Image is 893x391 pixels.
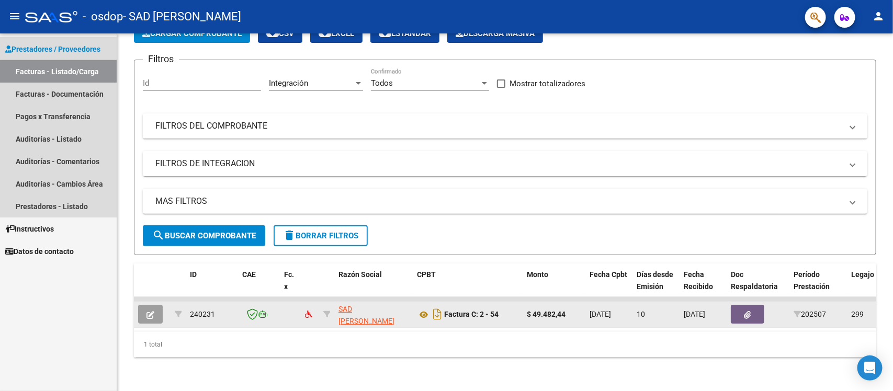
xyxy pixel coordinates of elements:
datatable-header-cell: Razón Social [334,263,413,309]
datatable-header-cell: Período Prestación [789,263,847,309]
datatable-header-cell: ID [186,263,238,309]
span: 240231 [190,310,215,318]
span: Razón Social [338,270,382,279]
span: Estandar [379,29,431,38]
span: Instructivos [5,223,54,235]
span: Cargar Comprobante [142,29,242,38]
div: 1 total [134,331,876,358]
i: Descargar documento [431,306,444,323]
span: Fecha Recibido [684,270,713,291]
span: EXCEL [319,29,354,38]
app-download-masive: Descarga masiva de comprobantes (adjuntos) [447,24,543,43]
span: 10 [637,310,645,318]
datatable-header-cell: Monto [523,263,585,309]
datatable-header-cell: Días desde Emisión [632,263,680,309]
span: 202507 [794,310,826,318]
span: CSV [266,29,294,38]
mat-panel-title: FILTROS DEL COMPROBANTE [155,120,842,132]
span: Fc. x [284,270,294,291]
button: Estandar [370,24,439,43]
span: Días desde Emisión [637,270,673,291]
span: Prestadores / Proveedores [5,43,100,55]
button: Cargar Comprobante [134,24,250,43]
datatable-header-cell: Fecha Recibido [680,263,727,309]
h3: Filtros [143,52,179,66]
span: - osdop [83,5,123,28]
span: Mostrar totalizadores [510,77,585,90]
datatable-header-cell: Doc Respaldatoria [727,263,789,309]
span: Legajo [851,270,874,279]
mat-icon: person [872,10,885,22]
span: Buscar Comprobante [152,231,256,240]
span: [DATE] [590,310,611,318]
mat-icon: delete [283,229,296,241]
strong: $ 49.482,44 [527,310,566,318]
mat-icon: search [152,229,165,241]
span: Período Prestación [794,270,830,291]
mat-icon: menu [8,10,21,22]
button: Borrar Filtros [274,225,368,246]
span: Borrar Filtros [283,231,358,240]
button: EXCEL [310,24,363,43]
datatable-header-cell: Legajo [847,263,877,309]
datatable-header-cell: CAE [238,263,280,309]
button: Buscar Comprobante [143,225,265,246]
mat-expansion-panel-header: MAS FILTROS [143,189,867,214]
span: [DATE] [684,310,705,318]
span: CPBT [417,270,436,279]
datatable-header-cell: Fc. x [280,263,301,309]
span: Datos de contacto [5,246,74,257]
strong: Factura C: 2 - 54 [444,310,499,319]
div: Open Intercom Messenger [857,355,883,381]
button: CSV [258,24,302,43]
mat-expansion-panel-header: FILTROS DEL COMPROBANTE [143,113,867,139]
span: Integración [269,78,308,88]
span: ID [190,270,197,279]
datatable-header-cell: Fecha Cpbt [585,263,632,309]
span: - SAD [PERSON_NAME] [123,5,241,28]
span: Doc Respaldatoria [731,270,778,291]
mat-panel-title: MAS FILTROS [155,195,842,207]
span: Todos [371,78,393,88]
button: Descarga Masiva [447,24,543,43]
div: 299 [851,308,864,320]
span: Descarga Masiva [456,29,535,38]
span: CAE [242,270,256,279]
div: 23324741984 [338,303,409,325]
mat-panel-title: FILTROS DE INTEGRACION [155,158,842,169]
span: Fecha Cpbt [590,270,627,279]
mat-expansion-panel-header: FILTROS DE INTEGRACION [143,151,867,176]
span: SAD [PERSON_NAME] [338,305,394,325]
datatable-header-cell: CPBT [413,263,523,309]
span: Monto [527,270,548,279]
